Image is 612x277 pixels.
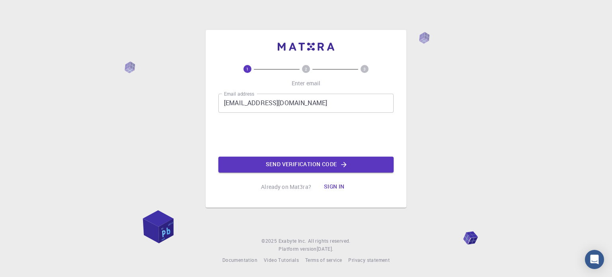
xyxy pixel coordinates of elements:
span: © 2025 [261,237,278,245]
span: Terms of service [305,257,342,263]
a: Documentation [222,256,257,264]
div: Open Intercom Messenger [585,250,604,269]
span: Documentation [222,257,257,263]
text: 1 [246,66,249,72]
p: Already on Mat3ra? [261,183,311,191]
text: 2 [305,66,307,72]
iframe: reCAPTCHA [245,119,367,150]
span: Privacy statement [348,257,390,263]
a: Exabyte Inc. [279,237,306,245]
button: Sign in [318,179,351,195]
a: Video Tutorials [264,256,299,264]
span: [DATE] . [317,246,333,252]
a: Terms of service [305,256,342,264]
button: Send verification code [218,157,394,173]
label: Email address [224,90,254,97]
span: Exabyte Inc. [279,238,306,244]
p: Enter email [292,79,321,87]
a: [DATE]. [317,245,333,253]
span: All rights reserved. [308,237,351,245]
text: 3 [363,66,366,72]
a: Privacy statement [348,256,390,264]
span: Video Tutorials [264,257,299,263]
span: Platform version [279,245,316,253]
